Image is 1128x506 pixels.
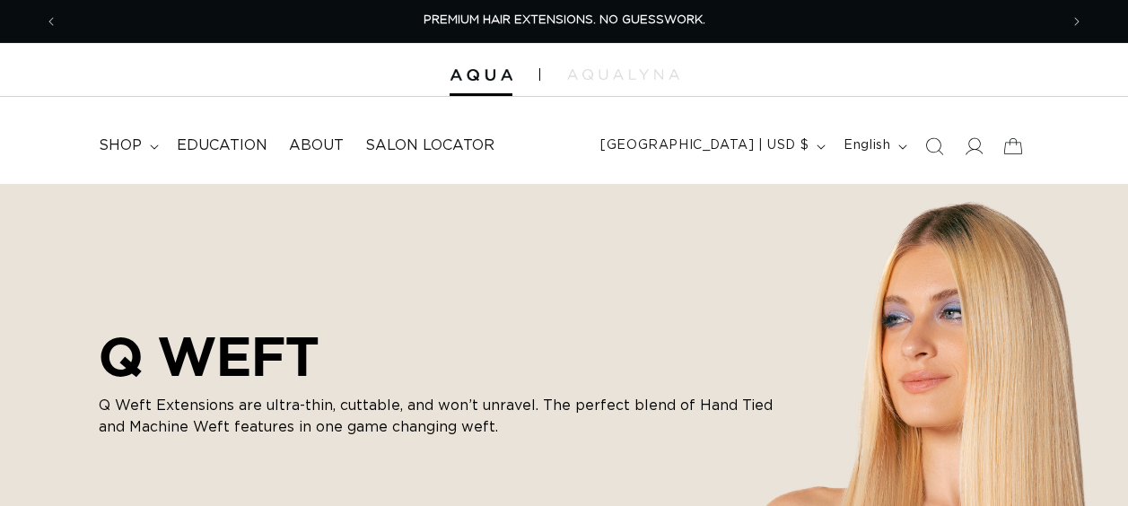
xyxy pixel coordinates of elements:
span: PREMIUM HAIR EXTENSIONS. NO GUESSWORK. [424,14,705,26]
img: Aqua Hair Extensions [450,69,512,82]
summary: shop [88,126,166,166]
button: Next announcement [1057,4,1097,39]
span: About [289,136,344,155]
button: English [833,129,914,163]
p: Q Weft Extensions are ultra-thin, cuttable, and won’t unravel. The perfect blend of Hand Tied and... [99,395,781,438]
a: Education [166,126,278,166]
span: Education [177,136,267,155]
img: aqualyna.com [567,69,679,80]
span: [GEOGRAPHIC_DATA] | USD $ [600,136,809,155]
button: [GEOGRAPHIC_DATA] | USD $ [590,129,833,163]
h2: Q WEFT [99,325,781,388]
summary: Search [914,126,954,166]
span: English [844,136,890,155]
a: About [278,126,354,166]
a: Salon Locator [354,126,505,166]
span: Salon Locator [365,136,494,155]
span: shop [99,136,142,155]
button: Previous announcement [31,4,71,39]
